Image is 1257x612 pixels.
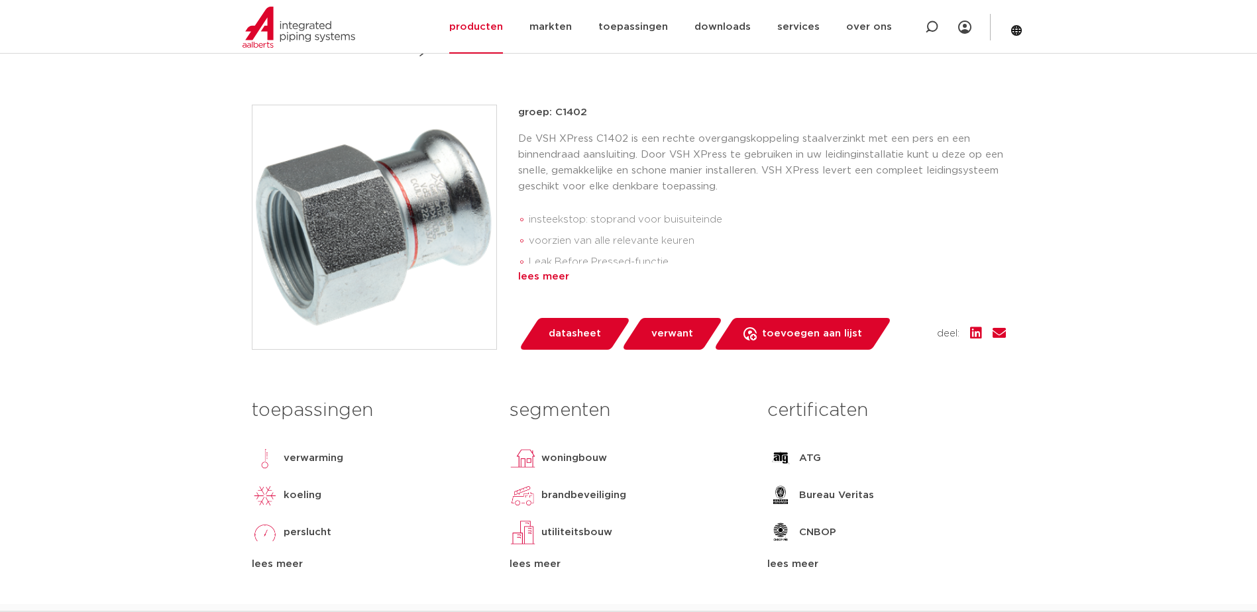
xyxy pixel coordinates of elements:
[510,519,536,546] img: utiliteitsbouw
[284,525,331,540] p: perslucht
[252,482,278,509] img: koeling
[937,326,959,342] span: deel:
[762,323,862,344] span: toevoegen aan lijst
[284,487,321,503] p: koeling
[549,323,601,344] span: datasheet
[621,318,723,350] a: verwant
[651,323,693,344] span: verwant
[252,397,490,424] h3: toepassingen
[510,556,747,572] div: lees meer
[529,209,1006,230] li: insteekstop: stoprand voor buisuiteinde
[799,487,874,503] p: Bureau Veritas
[252,519,278,546] img: perslucht
[767,519,794,546] img: CNBOP
[252,105,496,349] img: Product Image for VSH XPress Staalverzinkt overgang (press x binnendraad)
[518,105,1006,121] p: groep: C1402
[518,131,1006,195] p: De VSH XPress C1402 is een rechte overgangskoppeling staalverzinkt met een pers en een binnendraa...
[799,525,836,540] p: CNBOP
[767,482,794,509] img: Bureau Veritas
[541,450,607,466] p: woningbouw
[767,445,794,472] img: ATG
[799,450,821,466] p: ATG
[518,269,1006,285] div: lees meer
[767,556,1005,572] div: lees meer
[541,525,612,540] p: utiliteitsbouw
[510,445,536,472] img: woningbouw
[284,450,343,466] p: verwarming
[252,556,490,572] div: lees meer
[510,397,747,424] h3: segmenten
[767,397,1005,424] h3: certificaten
[529,252,1006,273] li: Leak Before Pressed-functie
[518,318,631,350] a: datasheet
[252,445,278,472] img: verwarming
[541,487,626,503] p: brandbeveiliging
[510,482,536,509] img: brandbeveiliging
[529,230,1006,252] li: voorzien van alle relevante keuren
